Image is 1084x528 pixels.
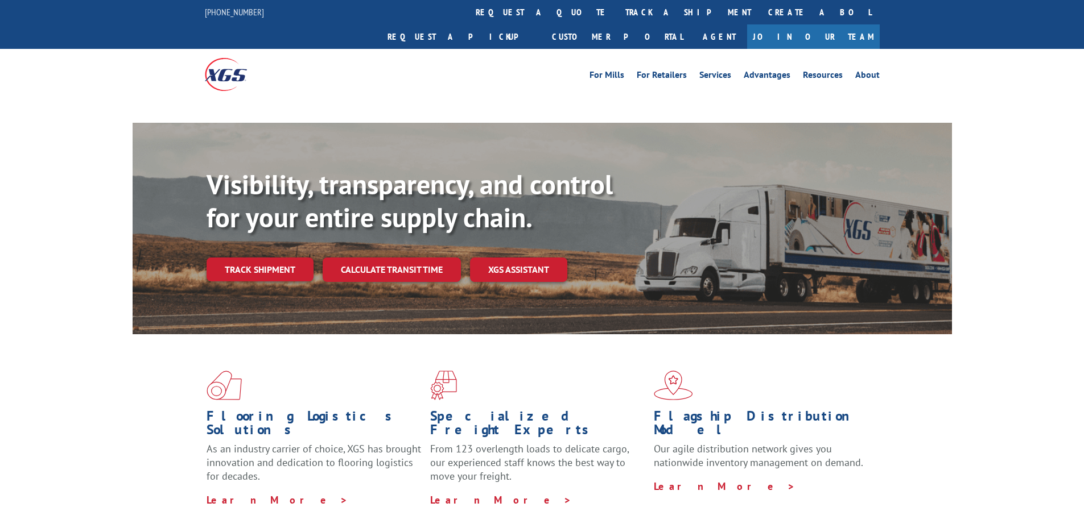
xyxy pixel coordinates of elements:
[654,442,863,469] span: Our agile distribution network gives you nationwide inventory management on demand.
[207,442,421,483] span: As an industry carrier of choice, XGS has brought innovation and dedication to flooring logistics...
[699,70,731,83] a: Services
[430,409,645,442] h1: Specialized Freight Experts
[205,6,264,18] a: [PHONE_NUMBER]
[207,257,314,281] a: Track shipment
[654,409,869,442] h1: Flagship Distribution Model
[654,371,693,400] img: xgs-icon-flagship-distribution-model-red
[207,493,348,506] a: Learn More >
[379,24,543,49] a: Request a pickup
[470,257,567,282] a: XGS ASSISTANT
[430,493,572,506] a: Learn More >
[637,70,687,83] a: For Retailers
[855,70,880,83] a: About
[590,70,624,83] a: For Mills
[430,371,457,400] img: xgs-icon-focused-on-flooring-red
[207,409,422,442] h1: Flooring Logistics Solutions
[691,24,747,49] a: Agent
[430,442,645,493] p: From 123 overlength loads to delicate cargo, our experienced staff knows the best way to move you...
[543,24,691,49] a: Customer Portal
[207,371,242,400] img: xgs-icon-total-supply-chain-intelligence-red
[323,257,461,282] a: Calculate transit time
[747,24,880,49] a: Join Our Team
[803,70,843,83] a: Resources
[744,70,790,83] a: Advantages
[654,480,796,493] a: Learn More >
[207,167,613,235] b: Visibility, transparency, and control for your entire supply chain.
